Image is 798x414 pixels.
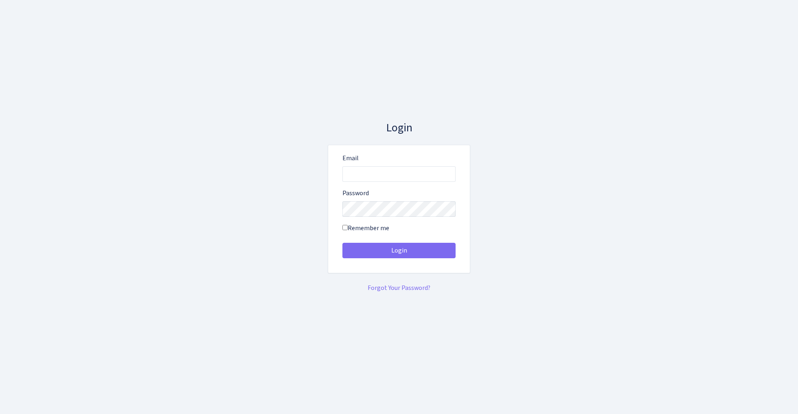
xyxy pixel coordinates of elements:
[342,225,348,230] input: Remember me
[342,188,369,198] label: Password
[342,243,456,258] button: Login
[328,121,470,135] h3: Login
[342,223,389,233] label: Remember me
[342,153,359,163] label: Email
[368,283,430,292] a: Forgot Your Password?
